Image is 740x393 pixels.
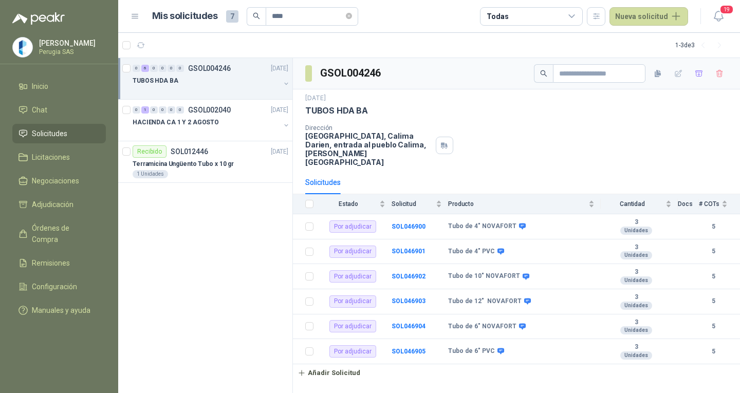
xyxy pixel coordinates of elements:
span: Cantidad [601,200,663,208]
span: Producto [448,200,586,208]
b: 3 [601,319,672,327]
div: 0 [159,65,166,72]
b: 3 [601,244,672,252]
b: SOL046904 [392,323,425,330]
b: 5 [699,347,728,357]
a: RecibidoSOL012446[DATE] Terramicina Ungüento Tubo x 10 gr1 Unidades [118,141,292,183]
div: Todas [487,11,508,22]
div: 0 [150,106,158,114]
span: Solicitud [392,200,434,208]
a: Negociaciones [12,171,106,191]
p: TUBOS HDA BA [133,76,178,86]
p: TUBOS HDA BA [305,105,368,116]
a: SOL046903 [392,297,425,305]
b: SOL046900 [392,223,425,230]
div: 0 [176,106,184,114]
a: Órdenes de Compra [12,218,106,249]
span: search [253,12,260,20]
span: Licitaciones [32,152,70,163]
a: 0 6 0 0 0 0 GSOL004246[DATE] TUBOS HDA BA [133,62,290,95]
b: 3 [601,293,672,302]
div: 0 [133,65,140,72]
b: 5 [699,296,728,306]
div: Por adjudicar [329,220,376,233]
a: SOL046901 [392,248,425,255]
b: Tubo de 4" PVC [448,248,495,256]
div: Unidades [620,251,652,259]
a: Configuración [12,277,106,296]
p: [DATE] [271,64,288,73]
b: 5 [699,247,728,256]
a: SOL046902 [392,273,425,280]
a: Inicio [12,77,106,96]
b: Tubo de 10" NOVAFORT [448,272,520,280]
button: Añadir Solicitud [293,364,365,382]
button: 19 [709,7,728,26]
span: Adjudicación [32,199,73,210]
div: Por adjudicar [329,345,376,358]
span: Solicitudes [32,128,67,139]
a: Manuales y ayuda [12,301,106,320]
h3: GSOL004246 [320,65,382,81]
span: Manuales y ayuda [32,305,90,316]
div: Recibido [133,145,166,158]
div: 1 Unidades [133,170,168,178]
span: close-circle [346,11,352,21]
th: Solicitud [392,194,448,214]
span: Inicio [32,81,48,92]
p: [DATE] [271,147,288,157]
a: Remisiones [12,253,106,273]
p: GSOL002040 [188,106,231,114]
div: Unidades [620,326,652,334]
b: 3 [601,343,672,351]
p: [DATE] [305,93,326,103]
div: Por adjudicar [329,270,376,283]
p: [DATE] [271,105,288,115]
span: close-circle [346,13,352,19]
div: 0 [133,106,140,114]
p: SOL012446 [171,148,208,155]
span: search [540,70,547,77]
img: Logo peakr [12,12,65,25]
div: Unidades [620,351,652,360]
b: Tubo de 6" PVC [448,347,495,355]
div: 0 [168,106,175,114]
b: Tubo de 12" NOVAFORT [448,297,522,306]
span: Chat [32,104,47,116]
b: 5 [699,222,728,232]
div: Por adjudicar [329,246,376,258]
div: Unidades [620,276,652,285]
button: Nueva solicitud [609,7,688,26]
img: Company Logo [13,38,32,57]
a: 0 1 0 0 0 0 GSOL002040[DATE] HACIENDA CA 1 Y 2 AGOSTO [133,104,290,137]
div: 0 [176,65,184,72]
div: 1 - 3 de 3 [675,37,728,53]
div: 0 [159,106,166,114]
th: Docs [678,194,699,214]
div: Unidades [620,302,652,310]
span: Negociaciones [32,175,79,186]
b: 3 [601,268,672,276]
p: GSOL004246 [188,65,231,72]
a: Añadir Solicitud [293,364,740,382]
div: 0 [150,65,158,72]
span: Órdenes de Compra [32,222,96,245]
p: [PERSON_NAME] [39,40,103,47]
a: SOL046905 [392,348,425,355]
th: Producto [448,194,601,214]
b: 5 [699,322,728,331]
div: 1 [141,106,149,114]
div: Solicitudes [305,177,341,188]
span: Configuración [32,281,77,292]
div: 0 [168,65,175,72]
a: Chat [12,100,106,120]
a: Licitaciones [12,147,106,167]
th: Cantidad [601,194,678,214]
span: 7 [226,10,238,23]
th: Estado [320,194,392,214]
p: HACIENDA CA 1 Y 2 AGOSTO [133,118,219,127]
